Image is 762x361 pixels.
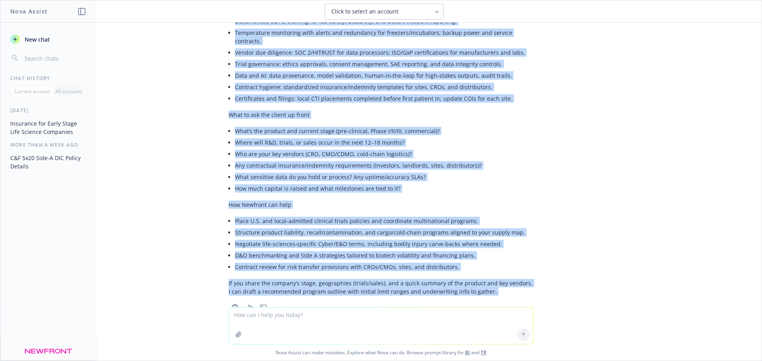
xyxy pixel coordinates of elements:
[235,261,533,273] li: Contract review for risk transfer provisions with CROs/CMOs, sites, and distributors.
[229,279,533,296] p: If you share the company’s stage, geographies (trials/sales), and a quick summary of the product ...
[235,81,533,93] li: Contract hygiene: standardized insurance/indemnity templates for sites, CROs, and distributors.
[14,88,50,95] p: Current account
[56,88,82,95] p: All accounts
[235,93,533,104] li: Certificates and filings: local CTI placements completed before first patient in; update COIs for...
[235,70,533,81] li: Data and AI: data provenance, model validation, human‑in‑the‑loop for high‑stakes outputs, audit ...
[1,75,96,82] div: Chat History
[229,111,533,119] p: What to ask the client up front
[235,238,533,250] li: Negotiate life‑sciences‑specific Cyber/E&O terms, including bodily injury carve‑backs where needed.
[465,349,470,356] a: BI
[7,117,89,138] button: Insurance for Early Stage Life Science Companies
[4,344,758,361] span: Nova Assist can make mistakes. Explore what Nova can do: Browse prompt library for and
[1,107,96,114] div: [DATE]
[23,53,86,64] input: Search chats
[7,151,89,173] button: C&F 5x20 Side-A DIC Policy Details
[235,27,533,47] li: Temperature monitoring with alerts and redundancy for freezers/incubators; backup power and servi...
[235,137,533,148] li: Where will R&D, trials, or sales occur in the next 12–18 months?
[10,7,48,15] h1: Nova Assist
[331,8,398,15] span: Click to select an account
[325,4,444,19] button: Click to select an account
[23,35,50,44] span: New chat
[235,58,533,70] li: Trial governance: ethics approvals, consent management, SAE reporting, and data integrity controls.
[7,32,89,46] button: New chat
[229,201,533,209] p: How Newfront can help
[235,183,533,194] li: How much capital is raised and what milestones are tied to it?
[481,349,487,356] a: TR
[257,302,270,313] button: Thumbs down
[231,304,239,311] svg: Copy to clipboard
[1,141,96,148] div: More than a week ago
[235,47,533,58] li: Vendor due diligence: SOC 2/HITRUST for data processors; ISO/GxP certifications for manufacturers...
[235,250,533,261] li: D&O benchmarking and Side A strategies tailored to biotech volatility and financing plans.
[235,160,533,171] li: Any contractual insurance/indemnity requirements (investors, landlords, sites, distributors)?
[235,171,533,183] li: What sensitive data do you hold or process? Any uptime/accuracy SLAs?
[235,148,533,160] li: Who are your key vendors (CRO, CMO/CDMO, cold‑chain logistics)?
[235,215,533,227] li: Place U.S. and local‑admitted clinical trials policies and coordinate multinational programs.
[235,227,533,238] li: Structure product liability, recall/contamination, and cargo/cold‑chain programs aligned to your ...
[235,125,533,137] li: What’s the product and current stage (pre‑clinical, Phase I/II/III, commercial)?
